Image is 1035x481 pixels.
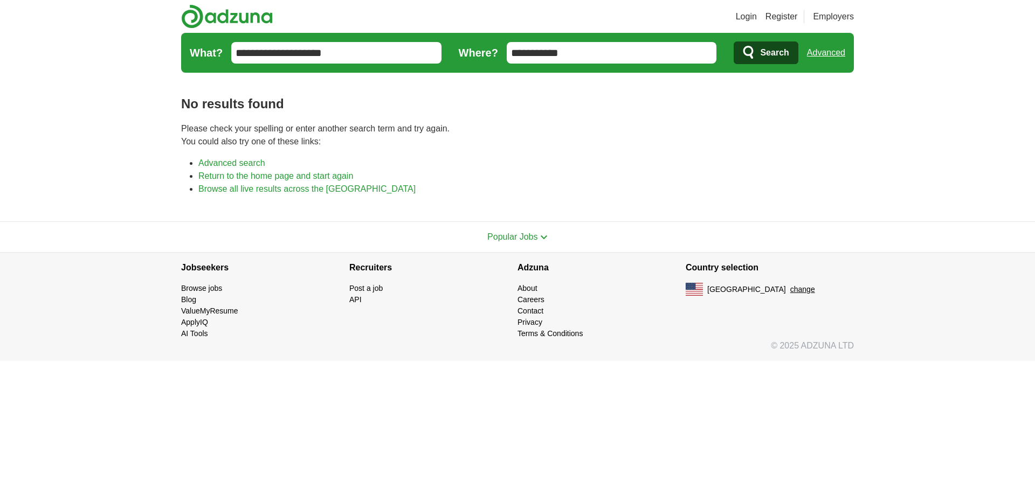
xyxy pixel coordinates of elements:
a: AI Tools [181,329,208,338]
a: Login [736,10,757,23]
a: Register [765,10,798,23]
button: Search [734,41,798,64]
a: Terms & Conditions [517,329,583,338]
div: © 2025 ADZUNA LTD [172,339,862,361]
a: Post a job [349,284,383,292]
a: Privacy [517,318,542,326]
a: About [517,284,537,292]
label: What? [190,45,223,61]
img: Adzuna logo [181,4,273,29]
a: Blog [181,295,196,304]
a: Contact [517,306,543,315]
a: Return to the home page and start again [198,171,353,180]
a: API [349,295,362,304]
span: Search [760,42,789,64]
a: ApplyIQ [181,318,208,326]
img: toggle icon [540,235,548,240]
p: Please check your spelling or enter another search term and try again. You could also try one of ... [181,122,854,148]
span: [GEOGRAPHIC_DATA] [707,284,786,295]
h1: No results found [181,94,854,114]
label: Where? [459,45,498,61]
a: Advanced search [198,158,265,168]
a: Browse jobs [181,284,222,292]
span: Popular Jobs [487,232,537,241]
img: US flag [686,283,703,296]
button: change [790,284,815,295]
a: Advanced [807,42,845,64]
a: Browse all live results across the [GEOGRAPHIC_DATA] [198,184,416,193]
a: Careers [517,295,544,304]
a: ValueMyResume [181,306,238,315]
a: Employers [813,10,854,23]
h4: Country selection [686,253,854,283]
